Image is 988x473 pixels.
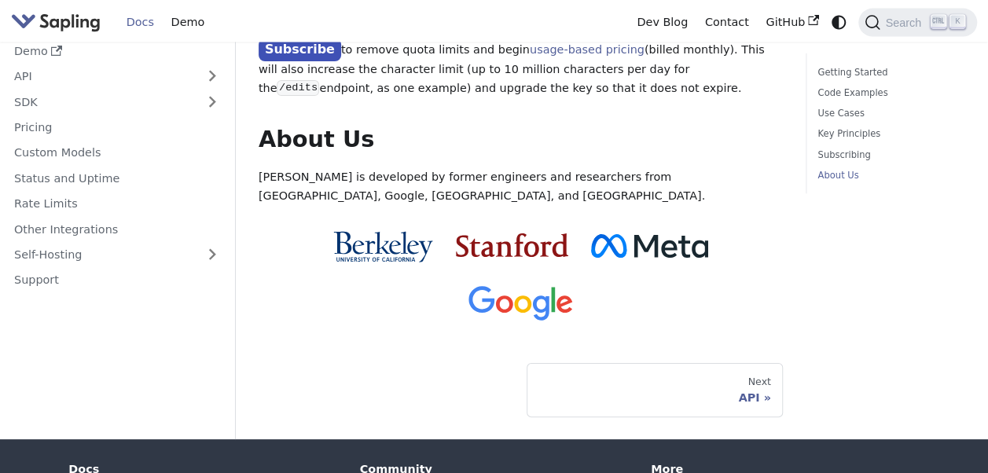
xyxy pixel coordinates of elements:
[6,116,228,139] a: Pricing
[817,65,960,80] a: Getting Started
[628,10,696,35] a: Dev Blog
[196,91,228,114] button: Expand sidebar category 'SDK'
[6,167,228,190] a: Status and Uptime
[6,141,228,164] a: Custom Models
[817,148,960,163] a: Subscribing
[259,38,341,61] a: Subscribe
[757,10,827,35] a: GitHub
[530,43,645,56] a: usage-based pricing
[6,192,228,215] a: Rate Limits
[333,231,433,262] img: Cal
[468,286,573,321] img: Google
[6,65,196,88] a: API
[817,168,960,183] a: About Us
[6,244,228,266] a: Self-Hosting
[817,86,960,101] a: Code Examples
[538,390,771,405] div: API
[259,126,783,154] h2: About Us
[538,376,771,388] div: Next
[277,80,319,96] code: /edits
[259,363,783,416] nav: Docs pages
[858,9,976,37] button: Search (Ctrl+K)
[118,10,163,35] a: Docs
[6,269,228,291] a: Support
[456,233,568,257] img: Stanford
[880,16,931,29] span: Search
[817,106,960,121] a: Use Cases
[163,10,213,35] a: Demo
[696,10,758,35] a: Contact
[11,11,101,34] img: Sapling.ai
[6,40,228,63] a: Demo
[817,126,960,141] a: Key Principles
[591,234,708,258] img: Meta
[259,168,783,206] p: [PERSON_NAME] is developed by former engineers and researchers from [GEOGRAPHIC_DATA], Google, [G...
[259,39,783,97] p: to remove quota limits and begin (billed monthly). This will also increase the character limit (u...
[11,11,106,34] a: Sapling.ai
[527,363,783,416] a: NextAPI
[196,65,228,88] button: Expand sidebar category 'API'
[6,91,196,114] a: SDK
[6,218,228,241] a: Other Integrations
[828,11,850,34] button: Switch between dark and light mode (currently system mode)
[949,15,965,29] kbd: K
